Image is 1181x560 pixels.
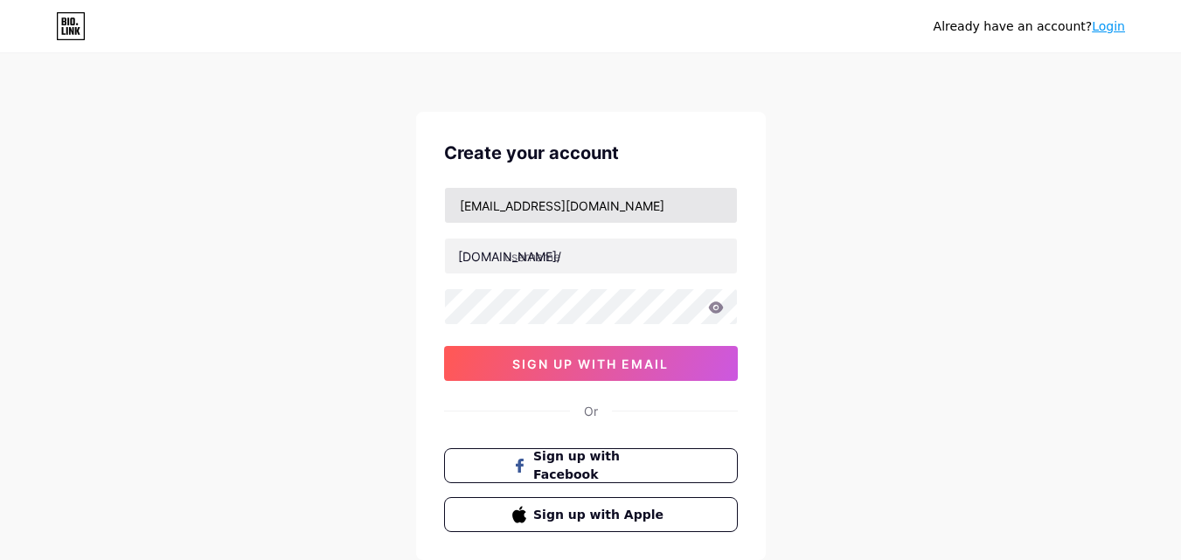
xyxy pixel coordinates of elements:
span: Sign up with Facebook [533,447,669,484]
span: Sign up with Apple [533,506,669,524]
div: Create your account [444,140,738,166]
span: sign up with email [512,356,669,371]
div: Already have an account? [934,17,1125,36]
button: Sign up with Facebook [444,448,738,483]
input: username [445,239,737,273]
div: Or [584,402,598,420]
button: Sign up with Apple [444,497,738,532]
a: Login [1092,19,1125,33]
input: Email [445,188,737,223]
div: [DOMAIN_NAME]/ [458,247,561,266]
button: sign up with email [444,346,738,381]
